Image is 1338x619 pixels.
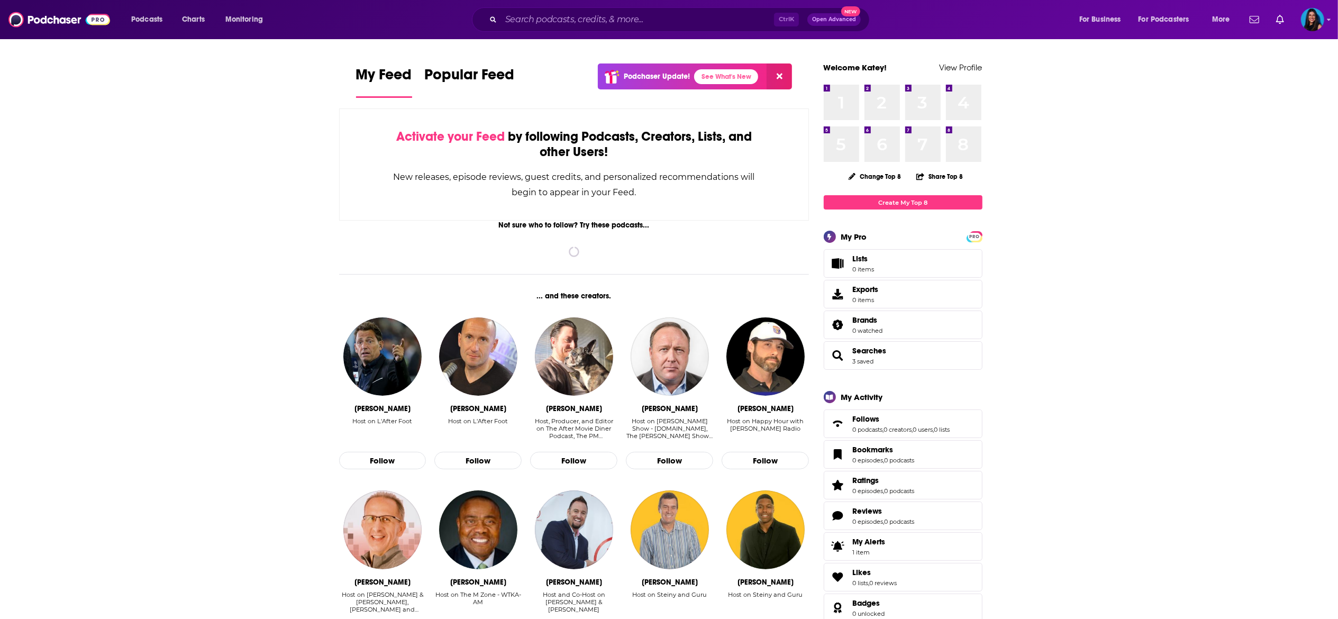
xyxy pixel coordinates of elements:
div: Host on Steiny and Guru [728,591,803,598]
p: Podchaser Update! [624,72,690,81]
a: Podchaser - Follow, Share and Rate Podcasts [8,10,110,30]
a: 0 unlocked [853,610,885,617]
button: Follow [434,452,522,470]
div: John Hardin [738,404,794,413]
div: My Pro [841,232,867,242]
span: New [841,6,860,16]
a: 0 podcasts [885,518,915,525]
span: 0 items [853,266,875,273]
button: Change Top 8 [842,170,908,183]
a: Daniel Riolo [343,317,422,396]
img: John Hardin [726,317,805,396]
a: View Profile [940,62,982,72]
div: ... and these creators. [339,292,809,301]
img: User Profile [1301,8,1324,31]
span: , [869,579,870,587]
div: Host on [PERSON_NAME] Show - [DOMAIN_NAME], The [PERSON_NAME] Show - Infowa…, [PERSON_NAME] Show ... [626,417,713,440]
span: Follows [824,409,982,438]
span: Ctrl K [774,13,799,26]
div: Jon Cross [546,404,602,413]
a: 0 watched [853,327,883,334]
div: Kevin Barker [546,578,602,587]
div: Not sure who to follow? Try these podcasts... [339,221,809,230]
img: Daryle Johnson [726,490,805,569]
a: Lists [824,249,982,278]
span: Bookmarks [853,445,894,454]
div: Host on The M Zone - WTKA-AM [434,591,522,614]
span: Reviews [824,502,982,530]
div: Search podcasts, credits, & more... [482,7,880,32]
span: Open Advanced [812,17,856,22]
button: open menu [1205,11,1243,28]
span: Logged in as kateyquinn [1301,8,1324,31]
span: Ratings [853,476,879,485]
div: Host and Co-Host on Blair & Barker [530,591,617,614]
span: Charts [182,12,205,27]
span: , [933,426,934,433]
span: Searches [824,341,982,370]
a: Welcome Katey! [824,62,887,72]
span: 0 items [853,296,879,304]
span: Brands [824,311,982,339]
a: 0 podcasts [885,457,915,464]
a: Badges [827,600,849,615]
img: Jon Cross [535,317,613,396]
a: Bookmarks [853,445,915,454]
span: , [883,426,884,433]
a: Searches [853,346,887,356]
a: 0 lists [934,426,950,433]
span: Likes [853,568,871,577]
span: For Podcasters [1139,12,1189,27]
a: 0 users [913,426,933,433]
img: Jamie Morris [439,490,517,569]
a: See What's New [694,69,758,84]
a: Ratings [827,478,849,493]
span: Badges [853,598,880,608]
a: Ratings [853,476,915,485]
span: For Business [1079,12,1121,27]
img: Matt Steinmetz [631,490,709,569]
button: open menu [1132,11,1205,28]
span: Reviews [853,506,882,516]
img: Gilbert Brisbois [439,317,517,396]
a: 3 saved [853,358,874,365]
div: Host on Happy Hour with [PERSON_NAME] Radio [722,417,809,432]
span: PRO [968,233,981,241]
span: My Alerts [853,537,886,547]
a: Follows [853,414,950,424]
div: Matt Steinmetz [642,578,698,587]
a: 0 podcasts [853,426,883,433]
a: Show notifications dropdown [1272,11,1288,29]
a: Create My Top 8 [824,195,982,210]
div: Kenny Roda [354,578,411,587]
span: Brands [853,315,878,325]
button: open menu [1072,11,1134,28]
span: , [884,487,885,495]
a: Brands [827,317,849,332]
span: Exports [853,285,879,294]
a: 0 episodes [853,518,884,525]
button: Open AdvancedNew [807,13,861,26]
div: Gilbert Brisbois [450,404,506,413]
div: New releases, episode reviews, guest credits, and personalized recommendations will begin to appe... [393,169,756,200]
span: Ratings [824,471,982,499]
span: Popular Feed [425,66,515,90]
div: Host and Co-Host on [PERSON_NAME] & [PERSON_NAME] [530,591,617,613]
img: Alex Jones [631,317,709,396]
div: Host on [PERSON_NAME] & [PERSON_NAME], [PERSON_NAME] and [PERSON_NAME], Next Man Up with [PERSON_... [339,591,426,613]
div: Daniel Riolo [354,404,411,413]
a: Brands [853,315,883,325]
button: Follow [530,452,617,470]
div: Host on L'After Foot [448,417,508,425]
div: Host on Kenny & JT, Reghi and Roda, Next Man Up with Kenny Roda …, and ESPN Cleveland Sports Night [339,591,426,614]
a: 0 creators [884,426,912,433]
div: Host, Producer, and Editor on The After Movie Diner Podcast, The PM Entertainment Podcast, and Dr... [530,417,617,440]
span: 1 item [853,549,886,556]
a: 0 episodes [853,487,884,495]
a: Kenny Roda [343,490,422,569]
